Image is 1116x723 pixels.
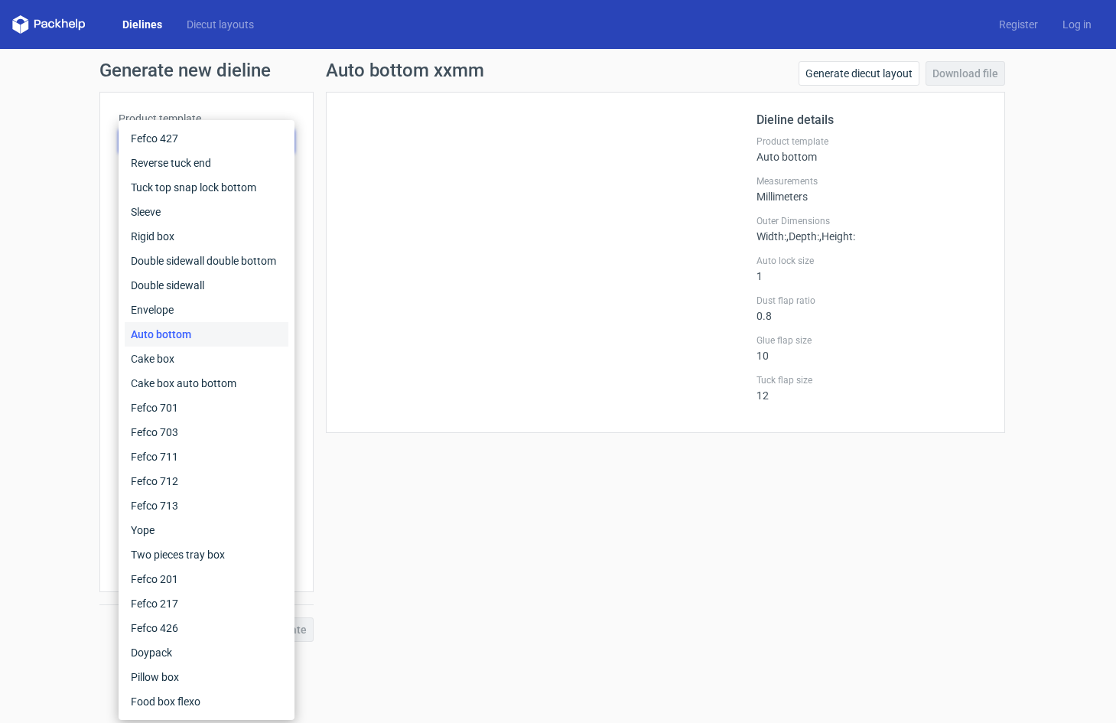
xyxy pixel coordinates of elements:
div: Auto bottom [756,135,986,163]
label: Measurements [756,175,986,187]
h2: Dieline details [756,111,986,129]
div: Yope [125,518,288,542]
div: Rigid box [125,224,288,249]
div: Sleeve [125,200,288,224]
div: Fefco 201 [125,567,288,591]
label: Outer Dimensions [756,215,986,227]
a: Log in [1050,17,1104,32]
a: Dielines [110,17,174,32]
a: Diecut layouts [174,17,266,32]
div: 12 [756,374,986,402]
h1: Generate new dieline [99,61,1017,80]
div: Two pieces tray box [125,542,288,567]
div: Fefco 217 [125,591,288,616]
div: Double sidewall [125,273,288,298]
div: Doypack [125,640,288,665]
span: Width : [756,230,786,243]
div: Tuck top snap lock bottom [125,175,288,200]
label: Product template [119,111,294,126]
div: Double sidewall double bottom [125,249,288,273]
div: Fefco 703 [125,420,288,445]
h1: Auto bottom xxmm [326,61,484,80]
div: Fefco 711 [125,445,288,469]
label: Dust flap ratio [756,295,986,307]
div: Auto bottom [125,322,288,347]
div: Cake box [125,347,288,371]
div: Millimeters [756,175,986,203]
div: 1 [756,255,986,282]
span: , Depth : [786,230,819,243]
label: Glue flap size [756,334,986,347]
a: Generate diecut layout [799,61,919,86]
div: Cake box auto bottom [125,371,288,396]
span: , Height : [819,230,855,243]
div: 10 [756,334,986,362]
label: Auto lock size [756,255,986,267]
div: Fefco 427 [125,126,288,151]
div: Fefco 712 [125,469,288,493]
label: Product template [756,135,986,148]
div: Pillow box [125,665,288,689]
div: Food box flexo [125,689,288,714]
div: Fefco 701 [125,396,288,420]
div: 0.8 [756,295,986,322]
div: Fefco 426 [125,616,288,640]
label: Tuck flap size [756,374,986,386]
div: Reverse tuck end [125,151,288,175]
div: Fefco 713 [125,493,288,518]
div: Envelope [125,298,288,322]
a: Register [987,17,1050,32]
